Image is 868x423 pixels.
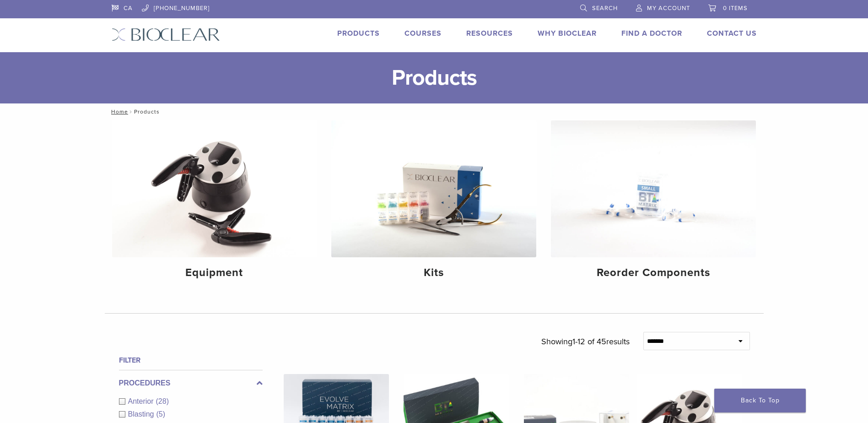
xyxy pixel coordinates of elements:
[128,397,156,405] span: Anterior
[331,120,536,287] a: Kits
[128,109,134,114] span: /
[119,355,263,366] h4: Filter
[339,265,529,281] h4: Kits
[337,29,380,38] a: Products
[558,265,749,281] h4: Reorder Components
[331,120,536,257] img: Kits
[551,120,756,287] a: Reorder Components
[541,332,630,351] p: Showing results
[572,336,606,347] span: 1-12 of 45
[105,103,764,120] nav: Products
[112,28,220,41] img: Bioclear
[108,108,128,115] a: Home
[723,5,748,12] span: 0 items
[714,389,806,412] a: Back To Top
[551,120,756,257] img: Reorder Components
[119,378,263,389] label: Procedures
[119,265,310,281] h4: Equipment
[538,29,597,38] a: Why Bioclear
[128,410,156,418] span: Blasting
[466,29,513,38] a: Resources
[404,29,442,38] a: Courses
[621,29,682,38] a: Find A Doctor
[592,5,618,12] span: Search
[112,120,317,257] img: Equipment
[156,397,169,405] span: (28)
[647,5,690,12] span: My Account
[112,120,317,287] a: Equipment
[156,410,165,418] span: (5)
[707,29,757,38] a: Contact Us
